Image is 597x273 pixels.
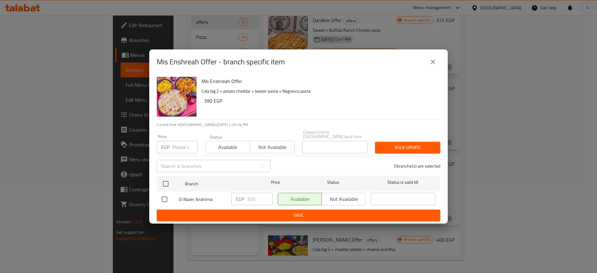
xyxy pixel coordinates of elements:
[208,143,248,152] span: Available
[425,54,440,69] button: close
[375,142,440,153] button: Bulk update
[201,77,435,86] h6: Mis Enshreah Offer
[394,163,440,169] p: 0 branche(s) are selected
[172,141,198,153] input: Please enter price
[205,141,250,153] button: Available
[252,143,292,152] span: Not available
[301,178,366,186] span: Status
[255,178,296,186] span: Price
[380,144,435,151] span: Bulk update
[371,178,435,186] span: Status is valid till
[157,210,440,221] button: Save
[179,196,226,203] span: El Nazer, Ibrahimia
[247,193,273,205] input: Please enter price
[157,57,285,67] h2: Mis Enshreah Offer - branch specific item
[161,143,170,151] p: EGP
[250,141,294,153] button: Not available
[236,195,244,203] p: EGP
[185,180,250,188] span: Branch
[162,211,435,219] span: Save
[157,77,197,117] img: Mis Enshreah Offer
[204,96,435,105] h6: 390 EGP
[201,87,435,95] p: Cola big 2 + potato cheddar + beater pasta + Negresco pasta
[157,160,256,172] input: Search in branches
[157,122,440,127] p: Current time in [GEOGRAPHIC_DATA] is [DATE] 2:35:04 PM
